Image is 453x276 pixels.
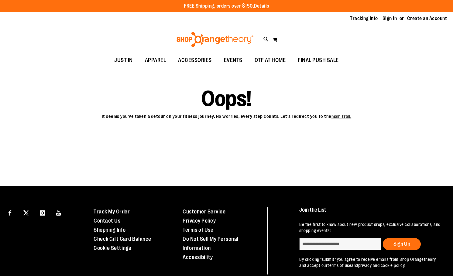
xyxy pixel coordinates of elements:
span: Oops! [201,93,252,104]
p: It seems you've taken a detour on your fitness journey. No worries, every step counts. Let's redi... [11,110,442,120]
a: ACCESSORIES [172,53,218,67]
a: FINAL PUSH SALE [292,53,345,67]
a: Contact Us [94,218,120,224]
a: Sign In [383,15,397,22]
a: Cookie Settings [94,245,131,251]
span: FINAL PUSH SALE [298,53,339,67]
a: Create an Account [407,15,447,22]
button: Sign Up [383,238,421,250]
a: Check Gift Card Balance [94,236,151,242]
a: Visit our Youtube page [53,207,64,218]
span: EVENTS [224,53,242,67]
h4: Join the List [299,207,441,218]
p: FREE Shipping, orders over $150. [184,3,269,10]
a: Terms of Use [183,227,213,233]
a: Accessibility [183,254,213,260]
a: OTF AT HOME [249,53,292,67]
a: Privacy Policy [183,218,216,224]
a: Visit our Facebook page [5,207,15,218]
span: APPAREL [145,53,166,67]
a: JUST IN [108,53,139,67]
a: Tracking Info [350,15,378,22]
a: APPAREL [139,53,172,67]
span: OTF AT HOME [255,53,286,67]
span: Sign Up [393,241,410,247]
img: Twitter [23,210,29,216]
a: Track My Order [94,209,130,215]
a: Details [254,3,269,9]
a: main trail. [331,114,352,119]
p: By clicking "submit" you agree to receive emails from Shop Orangetheory and accept our and [299,256,441,268]
a: Visit our X page [21,207,32,218]
a: Customer Service [183,209,225,215]
a: EVENTS [218,53,249,67]
input: enter email [299,238,381,250]
a: Shopping Info [94,227,126,233]
a: Visit our Instagram page [37,207,48,218]
span: JUST IN [114,53,133,67]
a: privacy and cookie policy. [358,263,406,268]
p: Be the first to know about new product drops, exclusive collaborations, and shopping events! [299,221,441,233]
a: Do Not Sell My Personal Information [183,236,239,251]
img: Shop Orangetheory [176,32,254,47]
span: ACCESSORIES [178,53,212,67]
a: terms of use [328,263,351,268]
